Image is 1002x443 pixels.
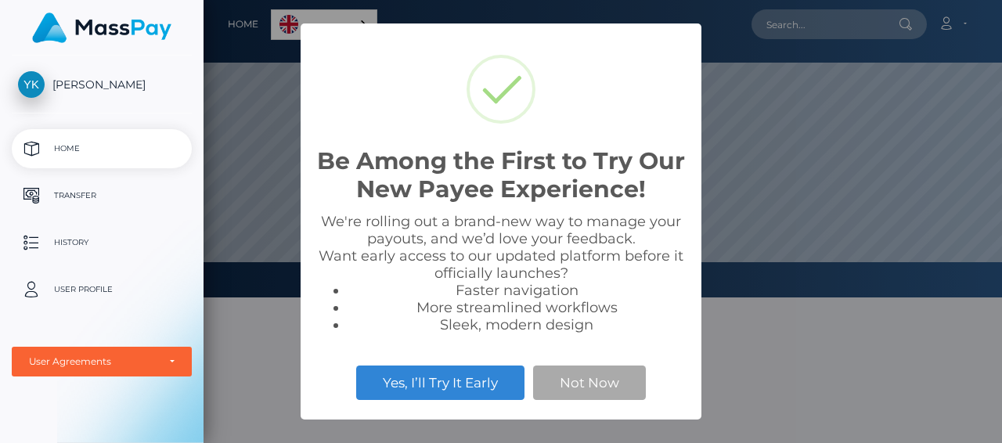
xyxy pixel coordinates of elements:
[29,355,157,368] div: User Agreements
[32,13,171,43] img: MassPay
[12,77,192,92] span: [PERSON_NAME]
[348,282,686,299] li: Faster navigation
[18,184,186,207] p: Transfer
[12,347,192,376] button: User Agreements
[348,316,686,333] li: Sleek, modern design
[18,278,186,301] p: User Profile
[316,147,686,203] h2: Be Among the First to Try Our New Payee Experience!
[18,231,186,254] p: History
[356,366,524,400] button: Yes, I’ll Try It Early
[533,366,646,400] button: Not Now
[316,213,686,333] div: We're rolling out a brand-new way to manage your payouts, and we’d love your feedback. Want early...
[348,299,686,316] li: More streamlined workflows
[18,137,186,160] p: Home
